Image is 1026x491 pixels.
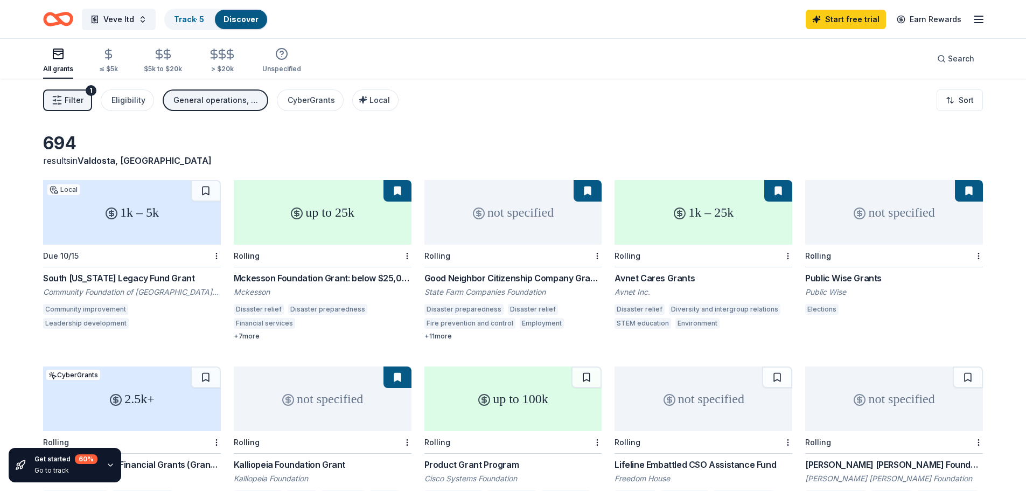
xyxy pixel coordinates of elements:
button: Search [929,48,983,70]
div: 694 [43,133,221,154]
button: Track· 5Discover [164,9,268,30]
div: 1k – 5k [43,180,221,245]
button: > $20k [208,44,236,79]
div: General operations, Training and capacity building, Projects & programming, Education, Other [173,94,260,107]
button: $5k to $20k [144,44,182,79]
div: not specified [234,366,411,431]
button: Eligibility [101,89,154,111]
div: Financial services [234,318,295,329]
div: Disaster relief [508,304,558,315]
div: Get started [34,454,97,464]
a: up to 25kRollingMckesson Foundation Grant: below $25,000MckessonDisaster reliefDisaster preparedn... [234,180,411,341]
div: STEM education [615,318,671,329]
div: 1k – 25k [615,180,792,245]
div: results [43,154,221,167]
div: Employment [520,318,564,329]
button: CyberGrants [277,89,344,111]
button: Unspecified [262,43,301,79]
div: Fire prevention and control [424,318,515,329]
div: Disaster relief [234,304,284,315]
div: 60 % [75,454,97,464]
button: Veve ltd [82,9,156,30]
div: Lifeline Embattled CSO Assistance Fund [615,458,792,471]
div: not specified [615,366,792,431]
div: Unspecified [262,65,301,73]
a: Start free trial [806,10,886,29]
div: Due 10/15 [43,251,79,260]
div: All grants [43,65,73,73]
div: Good Neighbor Citizenship Company Grants [424,272,602,285]
div: Rolling [43,438,69,447]
span: Filter [65,94,83,107]
div: Public Wise [805,287,983,298]
span: Local [369,95,390,105]
div: Rolling [424,438,450,447]
a: Track· 5 [174,15,204,24]
div: Mckesson Foundation Grant: below $25,000 [234,272,411,285]
div: Cisco Systems Foundation [424,473,602,484]
div: Rolling [615,251,640,260]
div: Go to track [34,466,97,475]
div: Public Wise Grants [805,272,983,285]
div: CyberGrants [46,370,100,380]
div: $5k to $20k [144,65,182,73]
div: Disaster preparedness [424,304,504,315]
button: Local [352,89,399,111]
div: Rolling [234,438,260,447]
a: not specifiedRollingGood Neighbor Citizenship Company GrantsState Farm Companies FoundationDisast... [424,180,602,341]
div: Community improvement [43,304,128,315]
div: Diversity and intergroup relations [669,304,780,315]
div: South [US_STATE] Legacy Fund Grant [43,272,221,285]
div: Rolling [424,251,450,260]
div: Avnet Inc. [615,287,792,298]
div: Local [47,184,80,195]
div: Eligibility [111,94,145,107]
div: Environment [675,318,720,329]
span: Search [948,52,974,65]
div: Community Foundation of [GEOGRAPHIC_DATA][US_STATE] [43,287,221,298]
span: in [71,155,212,166]
button: Sort [937,89,983,111]
div: + 7 more [234,332,411,341]
div: Elections [805,304,839,315]
div: Kalliopeia Foundation [234,473,411,484]
div: up to 25k [234,180,411,245]
button: Filter1 [43,89,92,111]
div: Rolling [234,251,260,260]
div: Kalliopeia Foundation Grant [234,458,411,471]
div: not specified [805,366,983,431]
div: Leadership development [43,318,129,329]
button: All grants [43,43,73,79]
div: 2.5k+ [43,366,221,431]
span: Veve ltd [103,13,134,26]
a: Discover [224,15,259,24]
a: not specifiedRollingPublic Wise GrantsPublic WiseElections [805,180,983,318]
div: Rolling [805,438,831,447]
div: Disaster preparedness [288,304,367,315]
div: not specified [805,180,983,245]
div: Freedom House [615,473,792,484]
div: + 11 more [424,332,602,341]
a: Earn Rewards [890,10,968,29]
div: [PERSON_NAME] [PERSON_NAME] Foundation [805,473,983,484]
div: Avnet Cares Grants [615,272,792,285]
div: Product Grant Program [424,458,602,471]
button: ≤ $5k [99,44,118,79]
a: 1k – 5kLocalDue 10/15South [US_STATE] Legacy Fund GrantCommunity Foundation of [GEOGRAPHIC_DATA][... [43,180,221,332]
div: Mckesson [234,287,411,298]
span: Valdosta, [GEOGRAPHIC_DATA] [78,155,212,166]
div: State Farm Companies Foundation [424,287,602,298]
span: Sort [959,94,974,107]
div: ≤ $5k [99,65,118,73]
div: [PERSON_NAME] [PERSON_NAME] Foundation Grant [805,458,983,471]
div: not specified [424,180,602,245]
div: up to 100k [424,366,602,431]
button: General operations, Training and capacity building, Projects & programming, Education, Other [163,89,268,111]
div: 1 [86,85,96,96]
div: > $20k [208,65,236,73]
div: CyberGrants [288,94,335,107]
a: 1k – 25kRollingAvnet Cares GrantsAvnet Inc.Disaster reliefDiversity and intergroup relationsSTEM ... [615,180,792,332]
div: Disaster relief [615,304,665,315]
a: Home [43,6,73,32]
div: Rolling [615,438,640,447]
